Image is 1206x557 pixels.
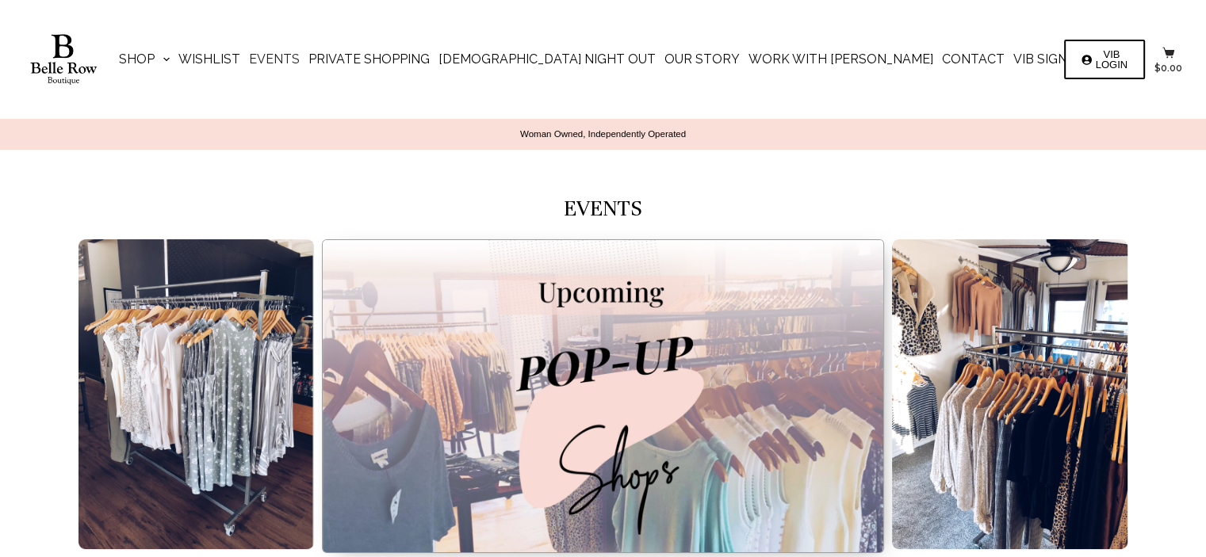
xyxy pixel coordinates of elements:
[24,34,103,85] img: Belle Row Boutique
[1154,63,1161,74] span: $
[92,186,1115,232] h1: Events
[1064,40,1145,79] a: VIB LOGIN
[1154,47,1182,73] a: $0.00
[1154,63,1182,74] bdi: 0.00
[1096,49,1128,70] span: VIB LOGIN
[32,128,1174,140] p: Woman Owned, Independently Operated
